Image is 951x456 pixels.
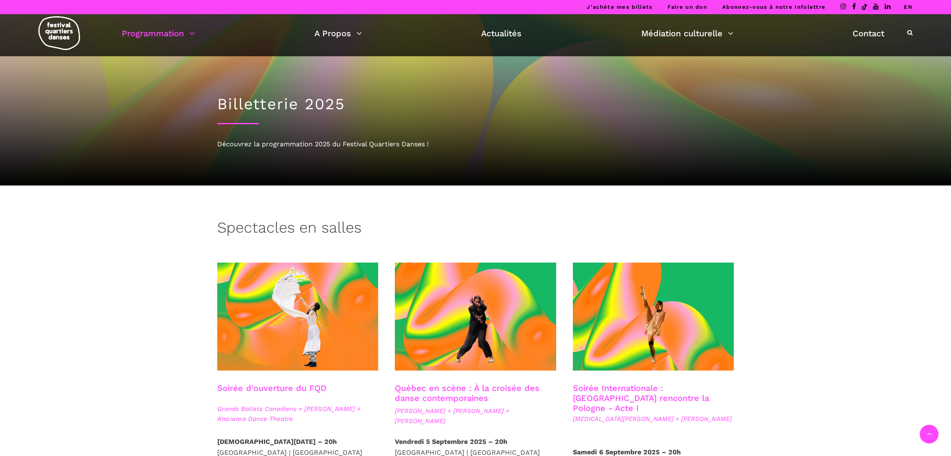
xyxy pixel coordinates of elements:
a: EN [904,4,913,10]
strong: [DEMOGRAPHIC_DATA][DATE] – 20h [217,438,337,446]
a: Abonnez-vous à notre infolettre [722,4,826,10]
a: Québec en scène : À la croisée des danse contemporaines [395,383,539,403]
a: A Propos [314,26,362,40]
a: J’achète mes billets [587,4,652,10]
h3: Spectacles en salles [217,219,361,240]
span: [MEDICAL_DATA][PERSON_NAME] + [PERSON_NAME] [573,414,734,424]
a: Actualités [481,26,522,40]
strong: Vendredi 5 Septembre 2025 – 20h [395,438,507,446]
a: Faire un don [667,4,707,10]
a: Programmation [122,26,195,40]
a: Contact [853,26,884,40]
div: Découvrez la programmation 2025 du Festival Quartiers Danses ! [217,139,734,150]
a: Soirée d'ouverture du FQD [217,383,326,393]
h1: Billetterie 2025 [217,95,734,113]
strong: Samedi 6 Septembre 2025 – 20h [573,448,681,456]
span: Grands Ballets Canadiens + [PERSON_NAME] + A'no:wara Dance Theatre [217,404,379,424]
span: [PERSON_NAME] + [PERSON_NAME] + [PERSON_NAME] [395,406,556,426]
img: logo-fqd-med [38,16,80,50]
a: Médiation culturelle [641,26,733,40]
a: Soirée Internationale : [GEOGRAPHIC_DATA] rencontre la Pologne - Acte I [573,383,709,413]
